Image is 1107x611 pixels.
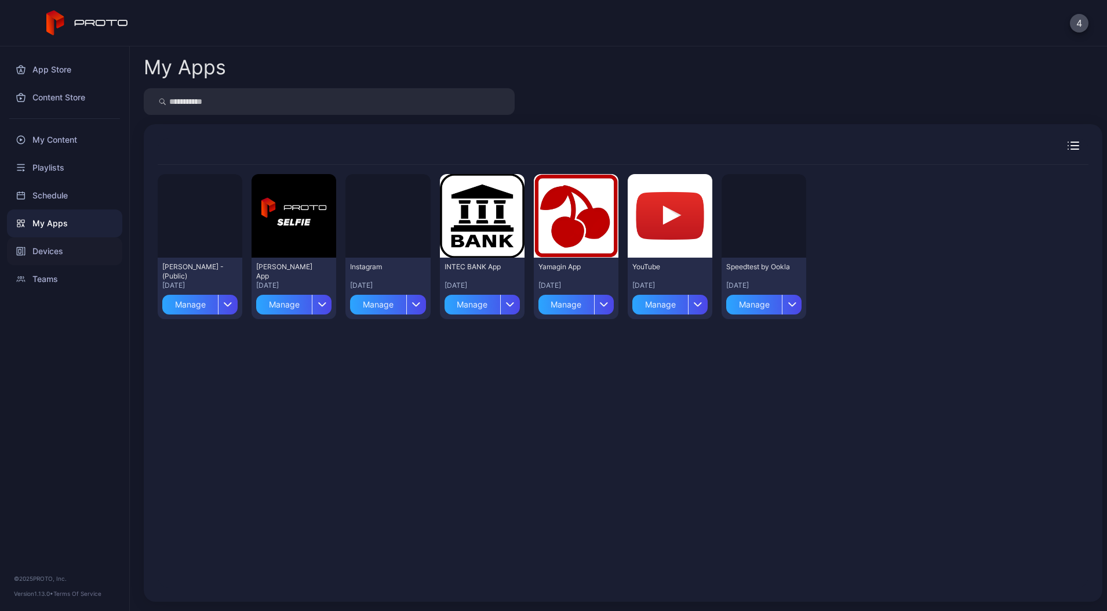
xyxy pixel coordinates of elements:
div: My Apps [144,57,226,77]
a: Content Store [7,84,122,111]
div: Manage [162,295,218,314]
div: [DATE] [632,281,708,290]
div: Yamagin App [538,262,602,272]
button: Manage [538,290,614,314]
div: Instagram [350,262,414,272]
button: Manage [632,290,708,314]
a: Terms Of Service [53,590,101,597]
span: Version 1.13.0 • [14,590,53,597]
div: [DATE] [256,281,332,290]
a: My Content [7,126,122,154]
button: Manage [726,290,802,314]
div: [DATE] [162,281,238,290]
button: Manage [445,290,520,314]
div: [DATE] [538,281,614,290]
a: My Apps [7,209,122,237]
div: INTEC BANK App [445,262,508,272]
a: Playlists [7,154,122,182]
a: Devices [7,237,122,265]
div: Manage [538,295,594,314]
a: Schedule [7,182,122,209]
div: Manage [632,295,688,314]
button: 4 [1070,14,1088,32]
div: Manage [726,295,782,314]
div: © 2025 PROTO, Inc. [14,574,115,583]
div: David N Persona - (Public) [162,262,226,281]
a: Teams [7,265,122,293]
div: David Selfie App [256,262,320,281]
div: Manage [350,295,406,314]
div: [DATE] [445,281,520,290]
div: Manage [445,295,500,314]
div: YouTube [632,262,696,272]
div: Manage [256,295,312,314]
div: [DATE] [726,281,802,290]
button: Manage [162,290,238,314]
button: Manage [256,290,332,314]
div: [DATE] [350,281,425,290]
button: Manage [350,290,425,314]
a: App Store [7,56,122,84]
div: Speedtest by Ookla [726,262,790,272]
